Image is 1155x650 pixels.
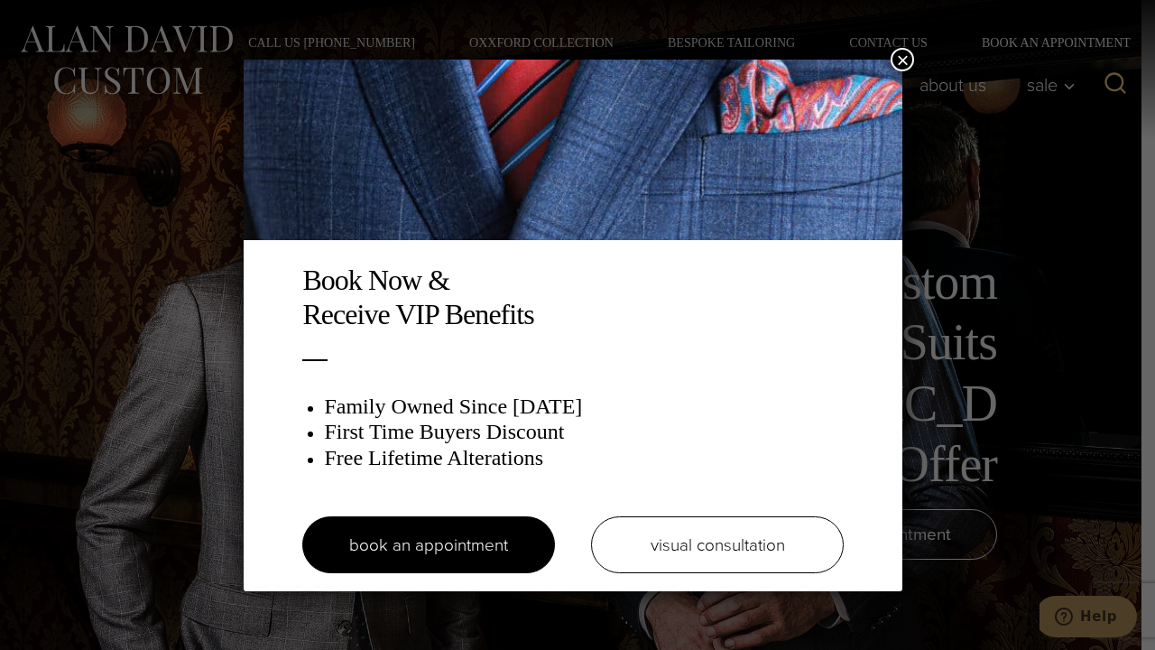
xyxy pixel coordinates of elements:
[324,419,844,445] h3: First Time Buyers Discount
[302,516,555,573] a: book an appointment
[302,263,844,332] h2: Book Now & Receive VIP Benefits
[324,394,844,420] h3: Family Owned Since [DATE]
[41,13,78,29] span: Help
[324,445,844,471] h3: Free Lifetime Alterations
[591,516,844,573] a: visual consultation
[891,48,914,71] button: Close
